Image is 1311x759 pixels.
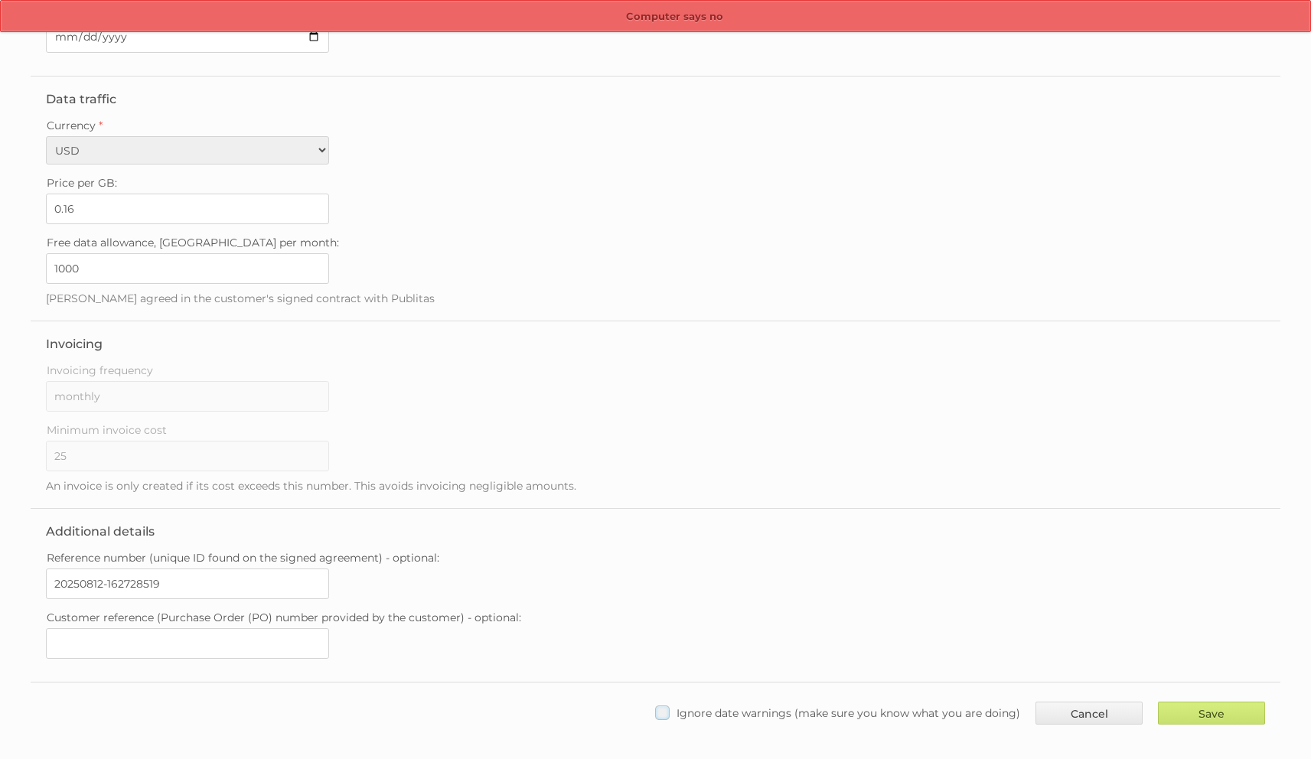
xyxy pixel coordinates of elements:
legend: Additional details [46,524,155,539]
a: Cancel [1035,702,1143,725]
span: Minimum invoice cost [47,423,167,437]
span: Currency [47,119,96,132]
span: Free data allowance, [GEOGRAPHIC_DATA] per month: [47,236,339,249]
span: An invoice is only created if its cost exceeds this number. This avoids invoicing negligible amou... [46,479,576,493]
legend: Invoicing [46,337,103,351]
legend: Data traffic [46,92,116,106]
span: Ignore date warnings (make sure you know what you are doing) [677,706,1020,720]
span: Price per GB: [47,176,117,190]
p: Computer says no [1,1,1310,33]
span: Reference number (unique ID found on the signed agreement) - optional: [47,551,439,565]
input: Save [1158,702,1265,725]
span: Customer reference (Purchase Order (PO) number provided by the customer) - optional: [47,611,521,624]
span: [PERSON_NAME] agreed in the customer's signed contract with Publitas [46,292,435,305]
span: Invoicing frequency [47,363,153,377]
